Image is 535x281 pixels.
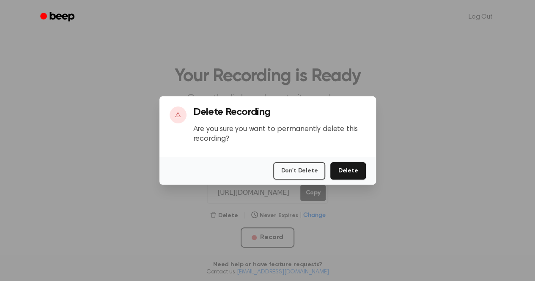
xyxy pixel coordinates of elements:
div: ⚠ [170,106,187,123]
a: Log Out [460,7,501,27]
a: Beep [34,9,82,25]
h3: Delete Recording [193,106,366,118]
button: Don't Delete [273,162,325,180]
p: Are you sure you want to permanently delete this recording? [193,125,366,144]
button: Delete [330,162,365,180]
